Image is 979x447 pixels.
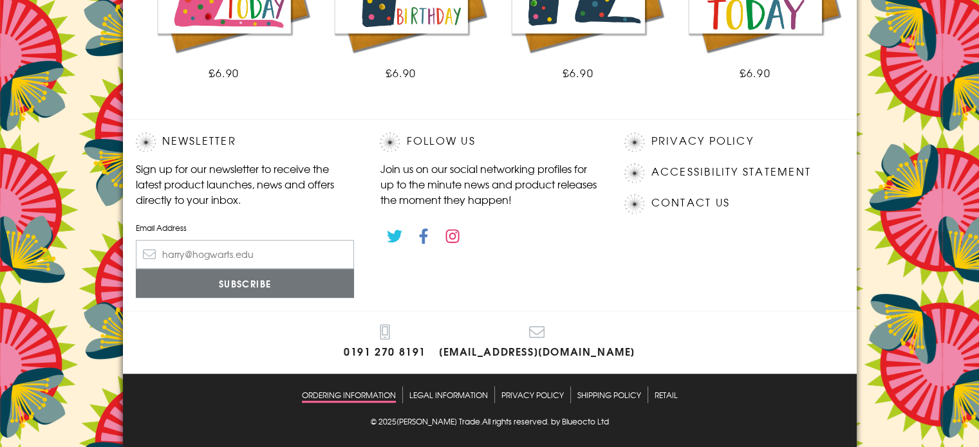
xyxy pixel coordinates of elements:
a: Privacy Policy [651,132,753,150]
p: Join us on our social networking profiles for up to the minute news and product releases the mome... [380,161,599,207]
a: Privacy Policy [501,387,564,403]
a: Accessibility Statement [651,163,811,181]
span: £6.90 [386,65,416,80]
input: Subscribe [136,269,355,298]
p: © 2025 . [136,415,844,427]
h2: Follow Us [380,132,599,152]
a: Legal Information [409,387,488,403]
span: £6.90 [563,65,593,80]
a: Shipping Policy [577,387,641,403]
label: Email Address [136,222,355,233]
a: by Blueocto Ltd [551,415,609,429]
span: £6.90 [209,65,239,80]
p: Sign up for our newsletter to receive the latest product launches, news and offers directly to yo... [136,161,355,207]
a: Contact Us [651,194,729,212]
input: harry@hogwarts.edu [136,240,355,269]
span: All rights reserved. [482,415,549,427]
h2: Newsletter [136,132,355,152]
a: Retail [655,387,678,403]
a: [PERSON_NAME] Trade [396,415,480,429]
a: Ordering Information [302,387,396,403]
a: [EMAIL_ADDRESS][DOMAIN_NAME] [439,324,635,361]
span: £6.90 [740,65,770,80]
a: 0191 270 8191 [344,324,426,361]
